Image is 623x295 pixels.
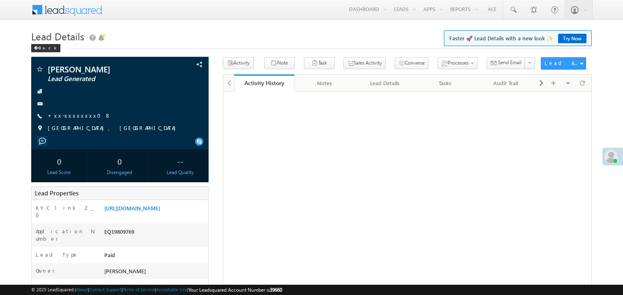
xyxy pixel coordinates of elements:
div: Back [31,44,60,52]
label: Owner [36,267,55,274]
a: Acceptable Use [156,287,187,292]
span: Faster 🚀 Lead Details with a new look ✨ [449,34,586,42]
div: Activity History [240,79,288,87]
span: [PERSON_NAME] [48,65,158,73]
div: Lead Details [361,78,408,88]
a: Lead Details [355,74,415,92]
div: -- [154,153,206,169]
button: Processes [437,57,478,69]
div: 0 [33,153,85,169]
span: [GEOGRAPHIC_DATA], [GEOGRAPHIC_DATA] [48,124,180,132]
button: Converse [395,57,428,69]
div: EQ19809769 [102,228,208,239]
span: © 2025 LeadSquared | | | | | [31,286,282,294]
div: Disengaged [94,169,145,176]
span: Lead Details [31,30,84,43]
a: +xx-xxxxxxxx08 [48,112,111,119]
button: Activity [223,57,254,69]
span: Lead Properties [35,189,78,197]
span: [PERSON_NAME] [104,267,146,274]
a: Notes [294,74,355,92]
button: Lead Actions [541,57,586,70]
span: Lead Generated [48,75,158,83]
span: Send Email [498,59,522,66]
a: About [76,287,88,292]
button: Note [264,57,295,69]
a: Activity History [234,74,294,92]
a: Back [31,44,64,51]
a: Terms of Service [123,287,155,292]
a: Tasks [415,74,476,92]
div: Paid [102,251,208,262]
a: [URL][DOMAIN_NAME] [104,204,160,211]
span: 39660 [270,287,282,293]
div: Notes [301,78,347,88]
a: Contact Support [89,287,122,292]
div: Audit Trail [482,78,529,88]
button: Task [304,57,335,69]
div: 0 [94,153,145,169]
a: Try Now [558,34,586,43]
label: Lead Type [36,251,78,258]
div: Tasks [422,78,468,88]
button: Sales Activity [343,57,386,69]
div: Lead Score [33,169,85,176]
label: KYC link 2_0 [36,204,96,219]
span: Your Leadsquared Account Number is [189,287,282,293]
span: Processes [448,60,469,66]
label: Application Number [36,228,96,242]
button: Send Email [487,57,525,69]
a: Audit Trail [476,74,536,92]
div: Lead Actions [545,59,579,67]
div: Lead Quality [154,169,206,176]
